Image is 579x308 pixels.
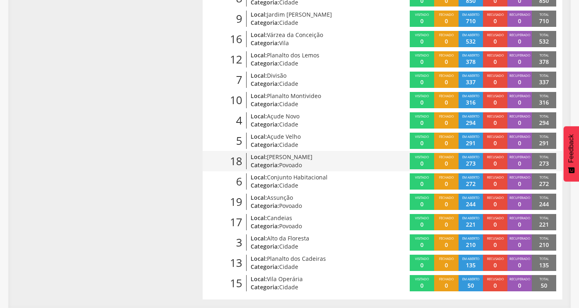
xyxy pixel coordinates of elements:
span: Recuperado [509,94,530,98]
span: Conjunto Habitacional [267,173,328,181]
span: Total [540,236,549,240]
p: 532 [466,37,476,46]
span: Alto da Floresta [267,234,309,242]
span: Recuperado [509,114,530,118]
span: Em aberto [462,256,479,261]
span: Fechado [439,175,454,179]
p: 0 [420,282,424,290]
p: Local: [251,72,366,80]
span: Visitado [415,155,429,159]
span: Total [540,155,549,159]
p: 272 [539,180,549,188]
p: Local: [251,51,366,59]
p: 273 [539,159,549,168]
span: [PERSON_NAME] [267,153,312,161]
p: 0 [518,37,521,46]
span: Recuperado [509,256,530,261]
span: Em aberto [462,33,479,37]
span: Recuperado [509,155,530,159]
span: Recusado [487,73,504,78]
span: Visitado [415,114,429,118]
span: Total [540,33,549,37]
span: Vila Operária [267,275,303,283]
p: Categoria: [251,161,366,169]
p: 272 [466,180,476,188]
p: Categoria: [251,283,366,291]
span: Planalto dos Lemos [267,51,319,59]
span: Várzea da Conceição [267,31,323,39]
span: Recusado [487,94,504,98]
p: 337 [466,78,476,86]
span: Cidade [279,242,298,250]
span: Fechado [439,134,454,139]
span: Visitado [415,195,429,200]
p: 0 [445,139,448,147]
p: 0 [494,98,497,107]
span: Visitado [415,277,429,281]
span: Em aberto [462,94,479,98]
span: Feedback [568,134,575,163]
span: 3 [236,235,242,251]
p: 244 [539,200,549,208]
p: 0 [420,159,424,168]
p: 0 [445,200,448,208]
span: 9 [236,11,242,27]
p: 0 [420,261,424,269]
p: 0 [518,139,521,147]
span: Recusado [487,53,504,57]
p: 0 [494,37,497,46]
p: Categoria: [251,19,366,27]
span: Visitado [415,53,429,57]
p: 221 [466,221,476,229]
p: 291 [466,139,476,147]
span: Recusado [487,155,504,159]
p: 0 [445,119,448,127]
p: 0 [494,200,497,208]
span: Recusado [487,175,504,179]
p: 294 [466,119,476,127]
span: Recusado [487,114,504,118]
span: Recusado [487,236,504,240]
p: 0 [420,78,424,86]
span: Visitado [415,256,429,261]
span: Visitado [415,73,429,78]
p: Local: [251,275,366,283]
p: 0 [494,119,497,127]
p: Categoria: [251,202,366,210]
span: Recusado [487,195,504,200]
p: Local: [251,92,366,100]
p: 0 [518,98,521,107]
p: Local: [251,255,366,263]
span: Visitado [415,216,429,220]
p: 0 [494,221,497,229]
span: 13 [230,255,242,271]
span: Fechado [439,12,454,17]
span: Em aberto [462,236,479,240]
p: 0 [518,78,521,86]
span: Em aberto [462,134,479,139]
p: 0 [518,261,521,269]
span: Recuperado [509,236,530,240]
span: Jardim [PERSON_NAME] [267,11,332,18]
span: Divisão [267,72,286,79]
span: Açude Velho [267,133,301,140]
p: 0 [445,282,448,290]
p: Categoria: [251,242,366,251]
span: Em aberto [462,277,479,281]
span: Povoado [279,202,302,210]
p: Categoria: [251,222,366,230]
span: Em aberto [462,175,479,179]
span: 10 [230,92,242,108]
p: Local: [251,112,366,120]
span: Fechado [439,195,454,200]
p: 221 [539,221,549,229]
p: 273 [466,159,476,168]
span: Recuperado [509,134,530,139]
p: 0 [445,221,448,229]
span: Candeias [267,214,292,222]
p: Categoria: [251,263,366,271]
p: 337 [539,78,549,86]
p: 0 [494,180,497,188]
p: 0 [420,139,424,147]
p: 378 [539,58,549,66]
